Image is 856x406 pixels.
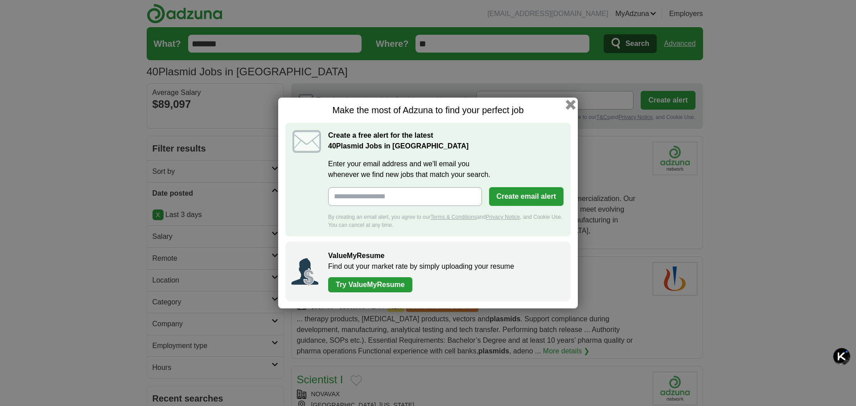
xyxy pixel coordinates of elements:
[328,277,412,292] a: Try ValueMyResume
[328,130,564,152] h2: Create a free alert for the latest
[328,261,562,272] p: Find out your market rate by simply uploading your resume
[292,130,321,153] img: icon_email.svg
[328,141,336,152] span: 40
[328,142,469,150] strong: Plasmid Jobs in [GEOGRAPHIC_DATA]
[328,250,562,261] h2: ValueMyResume
[486,214,520,220] a: Privacy Notice
[328,213,564,229] div: By creating an email alert, you agree to our and , and Cookie Use. You can cancel at any time.
[328,159,564,180] label: Enter your email address and we'll email you whenever we find new jobs that match your search.
[430,214,477,220] a: Terms & Conditions
[489,187,564,206] button: Create email alert
[285,105,571,116] h1: Make the most of Adzuna to find your perfect job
